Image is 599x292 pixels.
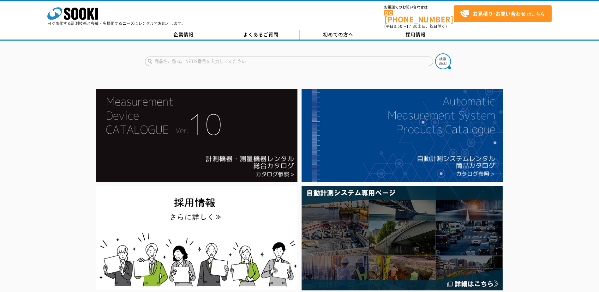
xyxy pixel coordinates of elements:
p: 日々進化する計測技術と多種・多様化するニーズにレンタルでお応えします。 [47,21,186,25]
img: 自動計測システムカタログ [302,89,503,182]
span: 8:50 [394,23,403,29]
img: SOOKI recruit [96,186,297,290]
img: Catalog Ver10 [96,89,297,182]
img: 自動計測システム専用ページ [302,186,503,290]
img: btn_search.png [435,53,451,69]
input: 商品名、型式、NETIS番号を入力してください [145,57,433,66]
a: よくあるご質問 [222,30,300,40]
a: 初めての方へ [300,30,377,40]
a: 採用情報 [377,30,454,40]
span: 初めての方へ [323,31,353,38]
span: はこちら [460,9,545,19]
a: [PHONE_NUMBER] [384,10,454,23]
a: お見積り･お問い合わせはこちら [454,5,552,22]
span: お電話でのお問い合わせは [384,5,454,9]
a: 企業情報 [145,30,222,40]
span: 17:30 [406,23,418,29]
strong: お見積り･お問い合わせ [473,10,526,17]
span: (平日 ～ 土日、祝日除く) [384,23,447,29]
